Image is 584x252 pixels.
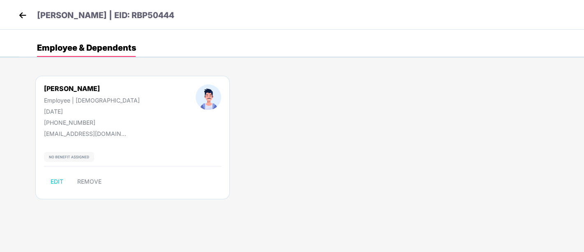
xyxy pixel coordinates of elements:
[44,175,70,188] button: EDIT
[44,130,126,137] div: [EMAIL_ADDRESS][DOMAIN_NAME]
[37,9,174,22] p: [PERSON_NAME] | EID: RBP50444
[44,152,94,162] img: svg+xml;base64,PHN2ZyB4bWxucz0iaHR0cDovL3d3dy53My5vcmcvMjAwMC9zdmciIHdpZHRoPSIxMjIiIGhlaWdodD0iMj...
[71,175,108,188] button: REMOVE
[44,97,140,104] div: Employee | [DEMOGRAPHIC_DATA]
[44,84,140,93] div: [PERSON_NAME]
[51,178,63,185] span: EDIT
[77,178,102,185] span: REMOVE
[44,108,140,115] div: [DATE]
[44,119,140,126] div: [PHONE_NUMBER]
[37,44,136,52] div: Employee & Dependents
[16,9,29,21] img: back
[196,84,221,110] img: profileImage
